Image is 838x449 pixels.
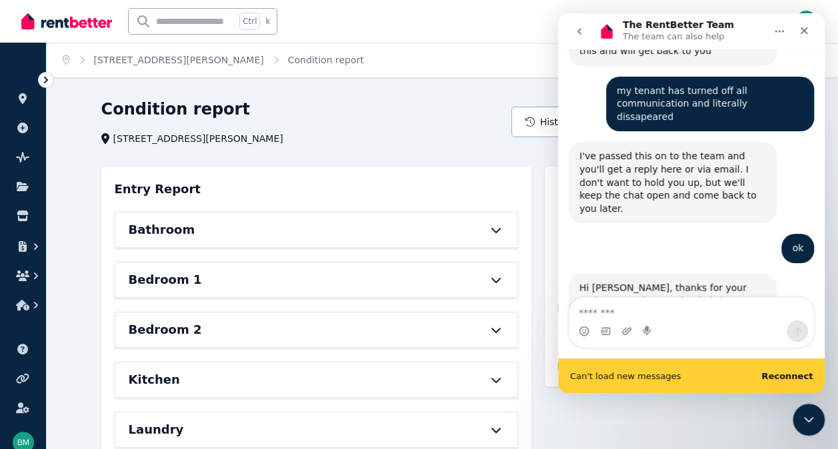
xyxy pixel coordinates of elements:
[12,358,123,367] span: Can't load new messages
[129,320,202,339] h6: Bedroom 2
[129,221,195,239] h6: Bathroom
[85,312,95,323] button: Start recording
[229,307,250,328] button: Send a message…
[793,404,825,436] iframe: Intercom live chat
[94,55,264,65] a: [STREET_ADDRESS][PERSON_NAME]
[129,370,180,389] h6: Kitchen
[203,358,255,368] b: Reconnect
[47,43,380,77] nav: Breadcrumb
[115,180,201,199] h3: Entry Report
[113,132,283,145] span: [STREET_ADDRESS][PERSON_NAME]
[795,11,817,32] img: Ben Mesisca
[21,11,112,31] img: RentBetter
[21,268,208,334] div: Hi [PERSON_NAME], thanks for your patience. We have uploaded the Condition report in your 'Docume...
[101,99,250,120] h1: Condition report
[558,13,825,393] iframe: Intercom live chat
[21,312,31,323] button: Emoji picker
[129,420,184,439] h6: Laundry
[239,13,260,30] span: Ctrl
[265,16,270,27] span: k
[42,312,53,323] button: Gif picker
[11,260,256,415] div: Rochelle says…
[203,358,255,367] button: Reconnect
[11,260,219,414] div: Hi [PERSON_NAME], thanks for your patience. We have uploaded the Condition report in your 'Docume...
[288,55,364,65] a: Condition report
[63,312,74,323] button: Upload attachment
[11,284,255,307] textarea: Message…
[129,270,202,289] h6: Bedroom 1
[511,107,587,137] button: History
